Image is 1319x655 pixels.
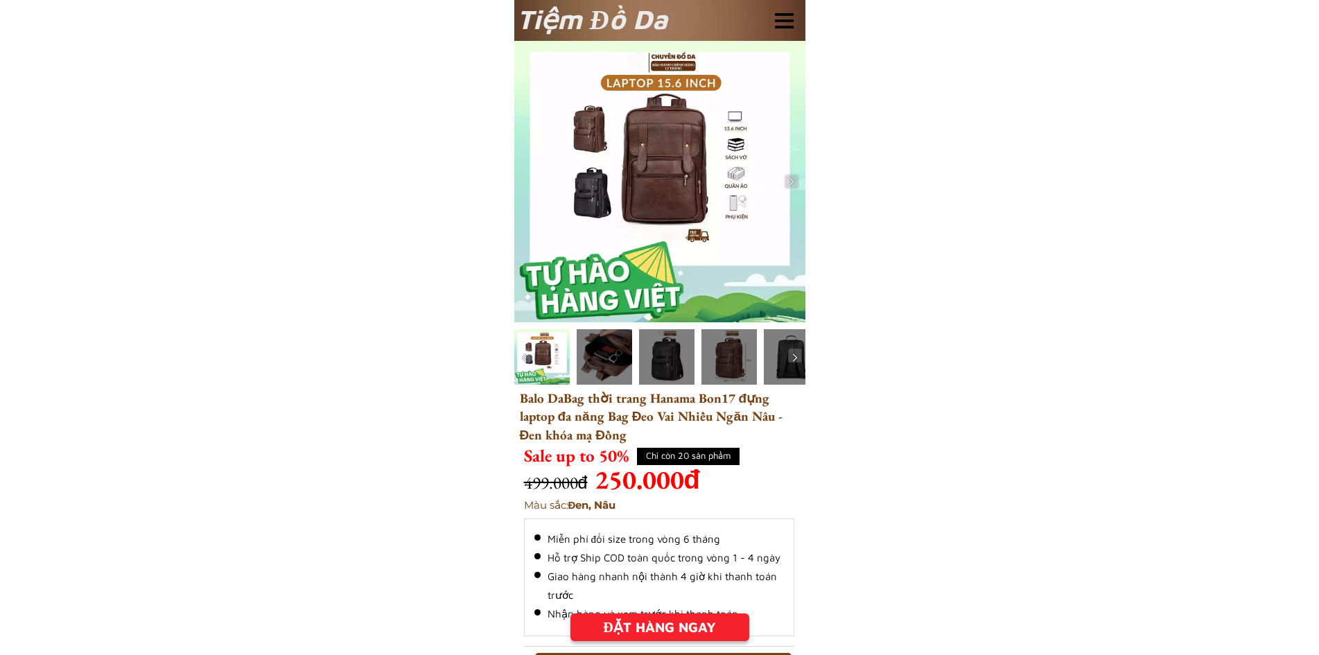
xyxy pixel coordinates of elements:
li: Nhận hàng và xem trước khi thanh toán [534,604,784,623]
img: navigation [785,175,798,189]
h3: Balo DaBag thời trang Hanama Bon17 đựng laptop đa năng Bag Đeo Vai Nhiều Ngăn Nâu - Đen khóa mạ Đồng [520,390,805,463]
img: navigation [518,351,532,365]
span: Đen, Nâu [568,498,616,512]
li: Giao hàng nhanh nội thành 4 giờ khi thanh toán trước [534,567,784,604]
li: Hỗ trợ Ship COD toàn quốc trong vòng 1 - 4 ngày [534,548,784,567]
img: navigation [788,351,802,365]
div: ĐẶT HÀNG NGAY [570,617,749,638]
h4: Chỉ còn 20 sản phẩm [638,449,739,463]
h3: Màu sắc: [524,498,765,514]
h3: 499.000đ [524,470,670,496]
li: Miễn phí đổi size trong vòng 6 tháng [534,530,784,548]
h3: 250.000đ [595,460,725,499]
